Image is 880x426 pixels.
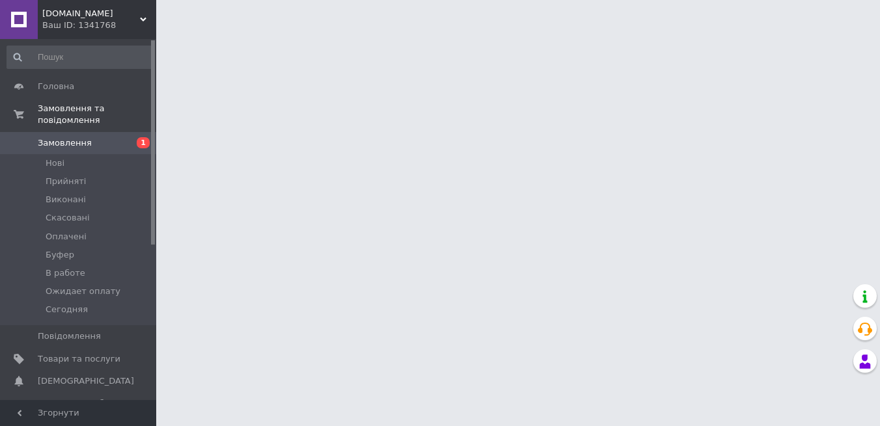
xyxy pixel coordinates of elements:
span: Оплачені [46,231,87,243]
span: Замовлення та повідомлення [38,103,156,126]
span: Прийняті [46,176,86,187]
span: Ожидает оплату [46,286,120,297]
span: Виконані [46,194,86,206]
span: Повідомлення [38,330,101,342]
input: Пошук [7,46,154,69]
span: Буфер [46,249,74,261]
span: Показники роботи компанії [38,397,120,421]
div: Ваш ID: 1341768 [42,20,156,31]
span: Gogo.com.ua [42,8,140,20]
span: 1 [137,137,150,148]
span: В работе [46,267,85,279]
span: Товари та послуги [38,353,120,365]
span: Скасовані [46,212,90,224]
span: [DEMOGRAPHIC_DATA] [38,375,134,387]
span: Сегодняя [46,304,88,315]
span: Головна [38,81,74,92]
span: Замовлення [38,137,92,149]
span: Нові [46,157,64,169]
